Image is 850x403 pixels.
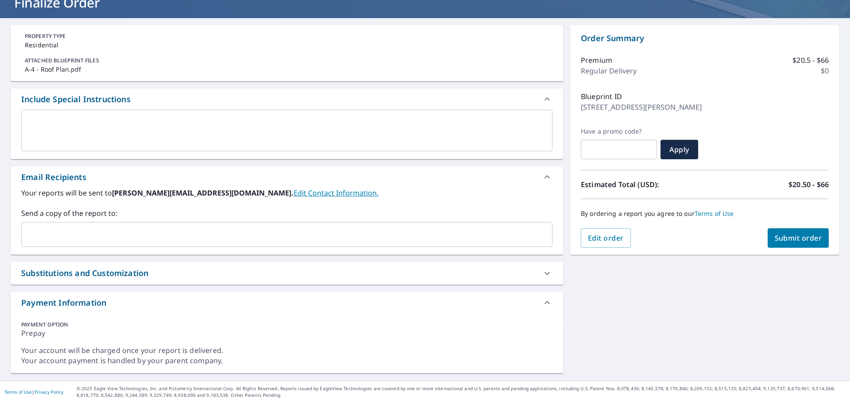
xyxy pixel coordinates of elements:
[775,233,822,243] span: Submit order
[294,188,379,198] a: EditContactInfo
[112,188,294,198] b: [PERSON_NAME][EMAIL_ADDRESS][DOMAIN_NAME].
[21,328,552,345] div: Prepay
[581,210,829,218] p: By ordering a report you agree to our
[21,356,552,366] div: Your account payment is handled by your parent company.
[788,179,829,190] p: $20.50 - $66
[21,171,86,183] div: Email Recipients
[21,345,552,356] div: Your account will be charged once your report is delivered.
[77,385,846,399] p: © 2025 Eagle View Technologies, Inc. and Pictometry International Corp. All Rights Reserved. Repo...
[21,188,552,198] label: Your reports will be sent to
[695,209,734,218] a: Terms of Use
[25,32,549,40] p: PROPERTY TYPE
[581,102,702,112] p: [STREET_ADDRESS][PERSON_NAME]
[25,65,549,74] p: A-4 - Roof Plan.pdf
[792,55,829,65] p: $20.5 - $66
[21,267,148,279] div: Substitutions and Customization
[581,127,657,135] label: Have a promo code?
[661,140,698,159] button: Apply
[581,179,705,190] p: Estimated Total (USD):
[11,88,563,110] div: Include Special Instructions
[581,55,612,65] p: Premium
[581,228,631,248] button: Edit order
[588,233,624,243] span: Edit order
[21,297,106,309] div: Payment Information
[821,65,829,76] p: $0
[11,262,563,284] div: Substitutions and Customization
[581,32,829,44] p: Order Summary
[11,292,563,313] div: Payment Information
[11,166,563,188] div: Email Recipients
[35,389,63,395] a: Privacy Policy
[668,145,691,154] span: Apply
[768,228,829,248] button: Submit order
[21,208,552,219] label: Send a copy of the report to:
[25,40,549,50] p: Residential
[21,321,552,328] div: PAYMENT OPTION
[581,91,622,102] p: Blueprint ID
[581,65,637,76] p: Regular Delivery
[25,57,549,65] p: ATTACHED BLUEPRINT FILES
[4,389,63,395] p: |
[4,389,32,395] a: Terms of Use
[21,93,131,105] div: Include Special Instructions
